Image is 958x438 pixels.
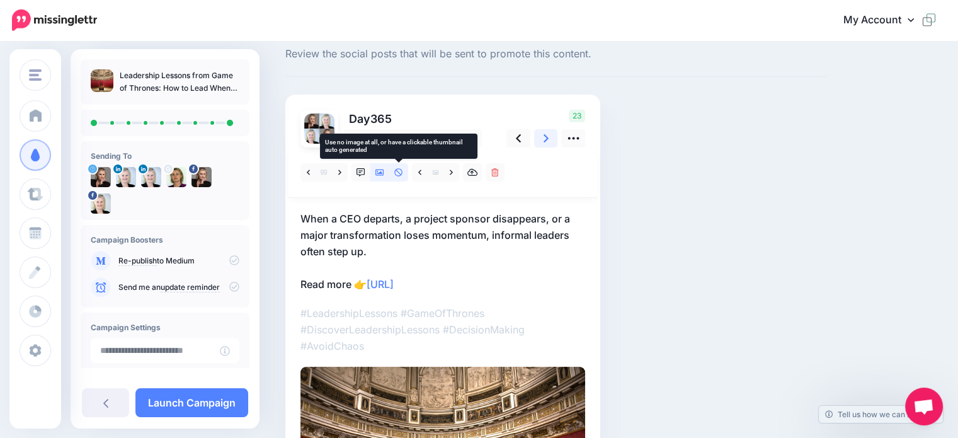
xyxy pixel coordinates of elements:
img: 1613537522408-72136.png [141,167,161,187]
span: 365 [370,112,392,125]
img: 1613537522408-72136.png [304,129,319,144]
h4: Campaign Settings [91,323,239,332]
h4: Campaign Boosters [91,235,239,245]
p: When a CEO departs, a project sponsor disappears, or a major transformation loses momentum, infor... [300,210,585,292]
img: Missinglettr [12,9,97,31]
img: 1613537522408-72136.png [116,167,136,187]
img: 83d74c0d6504e193b9fde31399b445b3_thumb.jpg [91,69,113,92]
p: #LeadershipLessons #GameOfThrones #DiscoverLeadershipLessons #DecisionMaking #AvoidChaos [300,305,585,354]
span: All Profiles [350,132,467,145]
p: to Medium [118,255,239,267]
img: X6whf_Sg-72135.jpg [91,167,111,187]
p: Leadership Lessons from Game of Thrones: How to Lead When the Throne Is Empty [120,69,239,95]
span: 23 [569,110,585,122]
a: Re-publish [118,256,157,266]
div: Open chat [905,388,943,425]
img: 1613537522408-72136.png [319,113,334,129]
img: AEdFTp4VN4Tx-fPZrlvZj-0QQNewSUG-gHbxQz7wyh5qEAs96-c-72138.png [166,167,186,187]
a: My Account [831,5,939,36]
a: [URL] [367,278,394,291]
p: Day [343,110,484,128]
a: Tell us how we can improve [819,406,943,423]
img: 292312747_168954832365514_641176905015721378_n-bsa126224.jpg [191,167,212,187]
a: update reminder [161,282,220,292]
span: Review the social posts that will be sent to promote this content. [285,46,827,62]
a: All Profiles [343,129,482,147]
img: X6whf_Sg-72135.jpg [304,113,319,129]
p: Send me an [118,282,239,293]
img: menu.png [29,69,42,81]
h4: Sending To [91,151,239,161]
img: 292312747_168954832365514_641176905015721378_n-bsa126224.jpg [319,129,334,144]
img: 305475386_964416697833299_5218956657729974802_n-bsa126383.jpg [91,193,111,214]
